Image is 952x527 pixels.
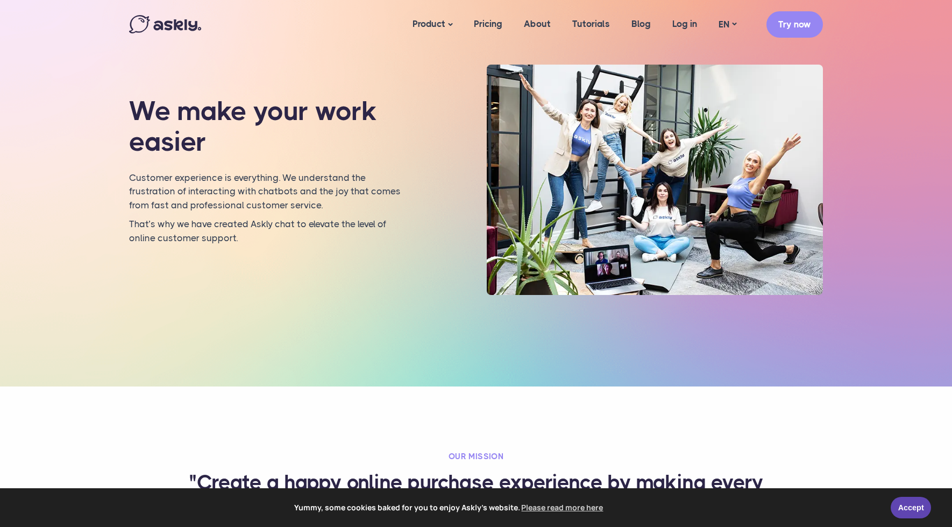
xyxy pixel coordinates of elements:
[129,96,406,158] h1: We make your work easier
[891,497,931,518] a: Accept
[129,15,201,33] img: Askly
[188,451,764,462] h2: Our mission
[129,217,406,245] p: That’s why we have created Askly chat to elevate the level of online customer support.
[621,3,662,45] a: Blog
[402,3,463,46] a: Product
[662,3,708,45] a: Log in
[463,3,513,45] a: Pricing
[708,17,747,32] a: EN
[766,11,823,38] a: Try now
[513,3,562,45] a: About
[129,171,406,213] p: Customer experience is everything. We understand the frustration of interacting with chatbots and...
[520,500,605,516] a: learn more about cookies
[188,470,764,521] h3: "Create a happy online purchase experience by making every customer feel like walking into their ...
[562,3,621,45] a: Tutorials
[16,500,883,516] span: Yummy, some cookies baked for you to enjoy Askly's website.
